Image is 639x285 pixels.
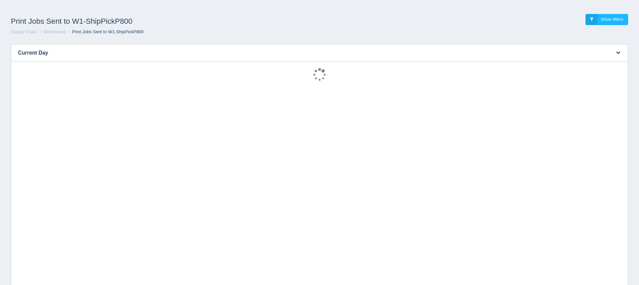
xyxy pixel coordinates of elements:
span: Show filters [601,17,623,22]
li: Print Jobs Sent to W1-ShipPickP800 [67,29,144,35]
a: Supply Chain [11,29,37,34]
h3: Current Day [11,44,607,61]
a: Show filters [585,14,628,25]
h1: Print Jobs Sent to W1-ShipPickP800 [11,14,320,29]
a: Warehouse [43,29,66,34]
